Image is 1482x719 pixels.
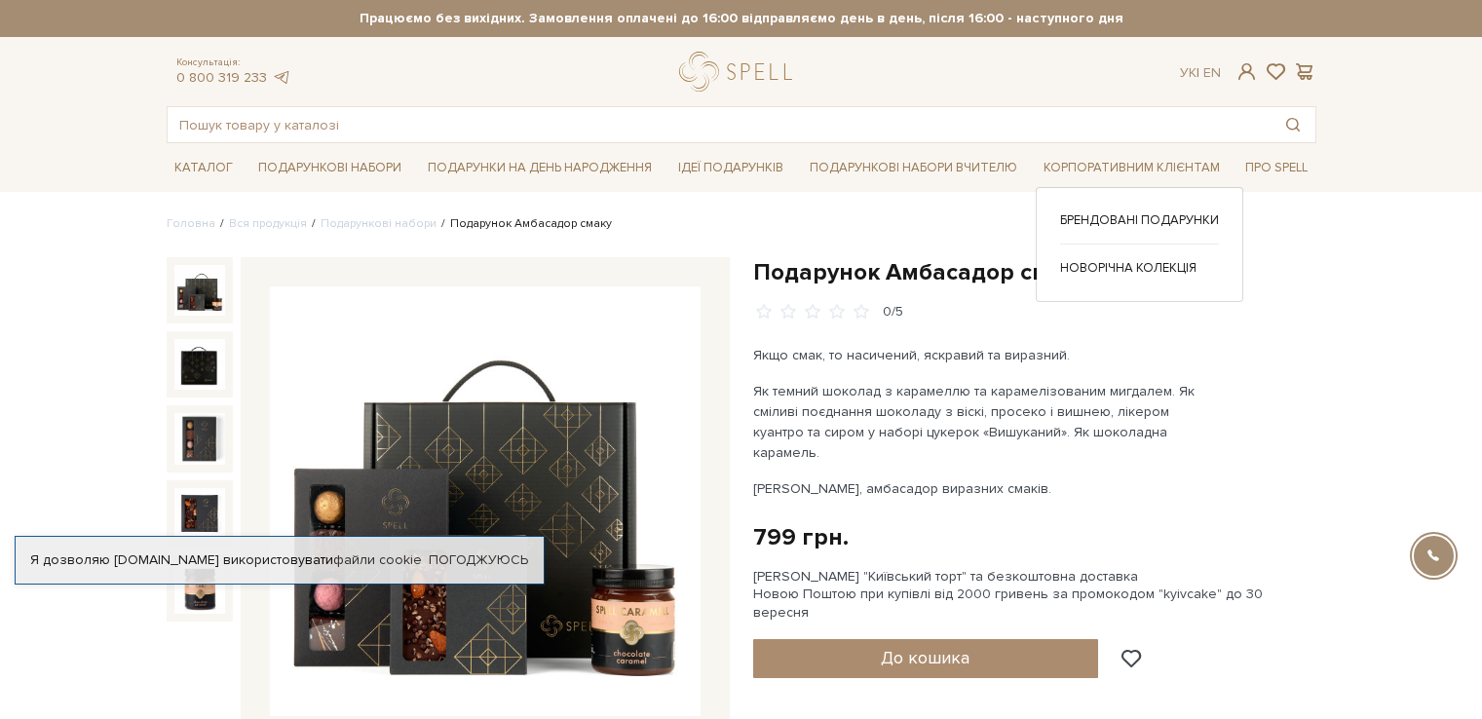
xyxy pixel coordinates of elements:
[168,107,1271,142] input: Пошук товару у каталозі
[670,153,791,183] a: Ідеї подарунків
[1060,211,1219,229] a: Брендовані подарунки
[333,551,422,568] a: файли cookie
[753,478,1210,499] p: [PERSON_NAME], амбасадор виразних смаків.
[1060,259,1219,277] a: Новорічна колекція
[176,69,267,86] a: 0 800 319 233
[420,153,660,183] a: Подарунки на День народження
[753,568,1316,622] div: [PERSON_NAME] "Київський торт" та безкоштовна доставка Новою Поштою при купівлі від 2000 гривень ...
[1237,153,1315,183] a: Про Spell
[270,286,701,717] img: Подарунок Амбасадор смаку
[753,257,1316,287] h1: Подарунок Амбасадор смаку
[1036,187,1243,301] div: Каталог
[753,381,1210,463] p: Як темний шоколад з карамеллю та карамелізованим мигдалем. Як сміливі поєднання шоколаду з віскі,...
[167,216,215,231] a: Головна
[1271,107,1315,142] button: Пошук товару у каталозі
[174,488,225,539] img: Подарунок Амбасадор смаку
[16,551,544,569] div: Я дозволяю [DOMAIN_NAME] використовувати
[753,345,1210,365] p: Якщо смак, то насичений, яскравий та виразний.
[753,522,849,552] div: 799 грн.
[174,339,225,390] img: Подарунок Амбасадор смаку
[437,215,612,233] li: Подарунок Амбасадор смаку
[250,153,409,183] a: Подарункові набори
[167,10,1316,27] strong: Працюємо без вихідних. Замовлення оплачені до 16:00 відправляємо день в день, після 16:00 - насту...
[1197,64,1199,81] span: |
[1180,64,1221,82] div: Ук
[802,151,1025,184] a: Подарункові набори Вчителю
[1036,153,1228,183] a: Корпоративним клієнтам
[174,265,225,316] img: Подарунок Амбасадор смаку
[881,647,969,668] span: До кошика
[167,153,241,183] a: Каталог
[679,52,801,92] a: logo
[174,413,225,464] img: Подарунок Амбасадор смаку
[176,57,291,69] span: Консультація:
[753,639,1099,678] button: До кошика
[229,216,307,231] a: Вся продукція
[272,69,291,86] a: telegram
[429,551,528,569] a: Погоджуюсь
[883,303,903,322] div: 0/5
[174,562,225,613] img: Подарунок Амбасадор смаку
[1203,64,1221,81] a: En
[321,216,437,231] a: Подарункові набори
